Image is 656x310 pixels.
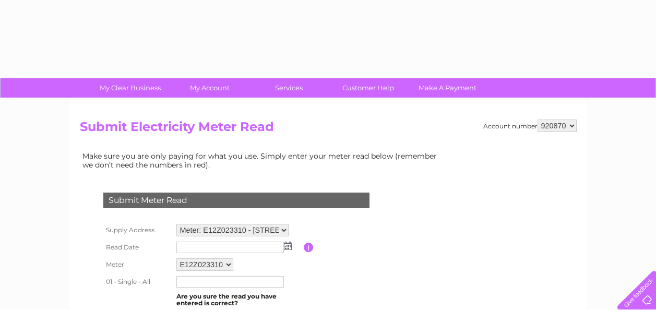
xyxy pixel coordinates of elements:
[246,78,332,98] a: Services
[404,78,491,98] a: Make A Payment
[325,78,411,98] a: Customer Help
[101,221,174,239] th: Supply Address
[304,243,314,252] input: Information
[103,193,369,208] div: Submit Meter Read
[101,273,174,290] th: 01 - Single - All
[174,290,304,310] td: Are you sure the read you have entered is correct?
[87,78,173,98] a: My Clear Business
[80,120,577,139] h2: Submit Electricity Meter Read
[80,149,445,171] td: Make sure you are only paying for what you use. Simply enter your meter read below (remember we d...
[101,256,174,273] th: Meter
[101,239,174,256] th: Read Date
[284,242,292,250] img: ...
[483,120,577,132] div: Account number
[166,78,253,98] a: My Account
